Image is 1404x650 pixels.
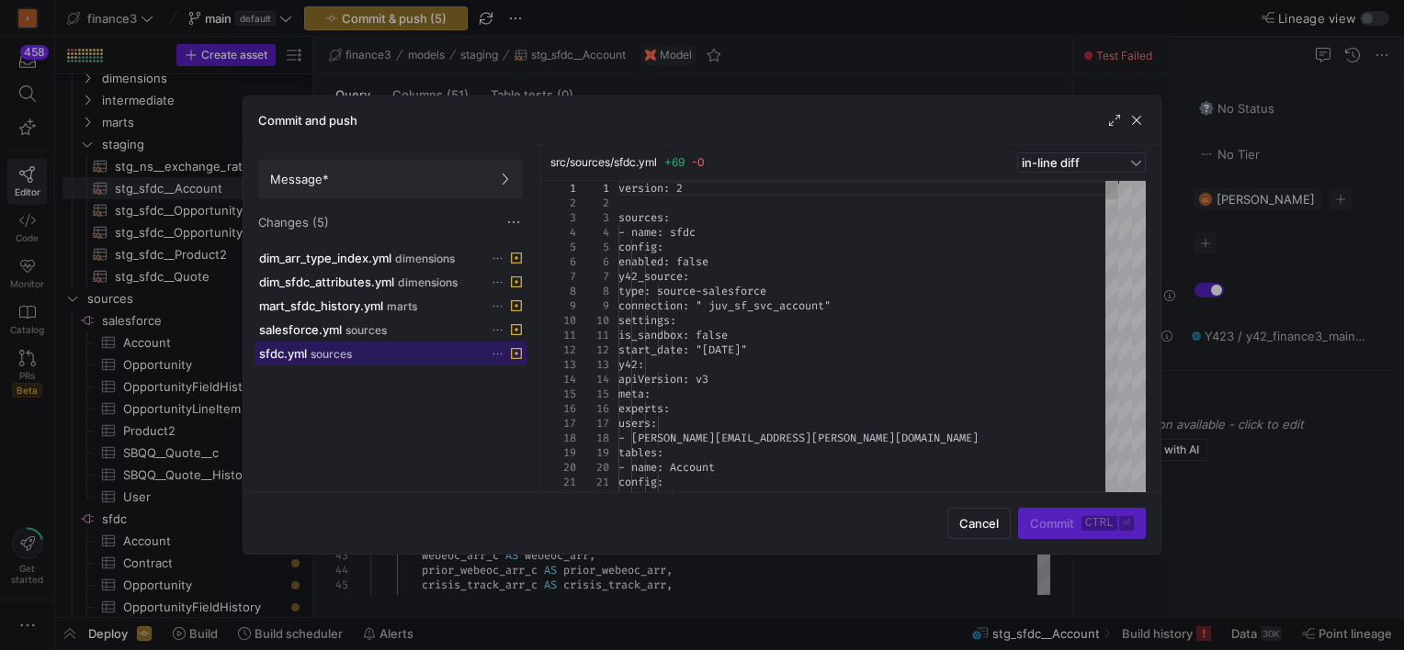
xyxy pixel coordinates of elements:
span: config: [618,240,663,254]
div: 19 [576,445,609,460]
button: dim_sfdc_attributes.ymldimensions [255,270,526,294]
span: apiVersion: v3 [618,372,708,387]
div: 7 [543,269,576,284]
div: 2 [576,196,609,210]
div: 18 [543,431,576,445]
span: users: [618,416,657,431]
span: y42_source: [618,269,689,284]
span: y42: [618,357,644,372]
div: 15 [576,387,609,401]
span: dim_sfdc_attributes.yml [259,275,394,289]
div: 8 [576,284,609,298]
div: 19 [543,445,576,460]
span: type: source-salesforce [618,284,766,298]
span: sources [345,324,387,337]
div: 14 [543,372,576,387]
div: 20 [543,460,576,475]
div: 16 [543,401,576,416]
button: Message* [258,160,523,198]
span: - name: Account [618,460,715,475]
div: 15 [543,387,576,401]
button: salesforce.ymlsources [255,318,526,342]
div: 13 [543,357,576,372]
button: Cancel [947,508,1011,539]
div: 12 [543,342,576,357]
div: 1 [576,181,609,196]
span: mart_sfdc_history.yml [259,298,383,313]
div: 18 [576,431,609,445]
span: dimensions [398,276,458,289]
div: 3 [576,210,609,225]
span: experts: [618,401,670,416]
button: sfdc.ymlsources [255,342,526,365]
span: connection: " juv_sf_svc_account" [618,298,831,313]
span: marts [387,300,417,313]
div: 17 [576,416,609,431]
span: src/sources/sfdc.yml [550,156,657,169]
span: in-line diff [1022,155,1080,170]
div: 14 [576,372,609,387]
div: 20 [576,460,609,475]
button: mart_sfdc_history.ymlmarts [255,294,526,318]
div: 5 [543,240,576,254]
div: 22 [543,489,576,504]
div: 21 [576,475,609,489]
h3: Commit and push [258,113,357,128]
span: version: 2 [618,181,683,196]
span: salesforce.yml [259,322,342,337]
div: 5 [576,240,609,254]
div: 16 [576,401,609,416]
div: 11 [576,328,609,342]
button: dim_arr_type_index.ymldimensions [255,246,526,270]
div: 21 [543,475,576,489]
span: dim_arr_type_index.yml [259,251,391,265]
span: +69 [664,155,685,169]
span: is_sandbox: false [618,328,728,342]
div: 10 [576,313,609,328]
span: -0 [692,155,705,169]
span: sfdc.yml [259,346,307,361]
div: 11 [543,328,576,342]
div: 9 [576,298,609,313]
div: 7 [576,269,609,284]
span: - [PERSON_NAME][EMAIL_ADDRESS][PERSON_NAME][DOMAIN_NAME] [618,431,979,445]
span: tables: [618,445,663,460]
div: 9 [543,298,576,313]
div: 6 [576,254,609,269]
span: sources: [618,210,670,225]
span: Changes (5) [258,215,329,230]
div: 4 [543,225,576,240]
div: 17 [543,416,576,431]
span: meta: [618,387,651,401]
div: 12 [576,342,609,357]
div: 4 [576,225,609,240]
span: Cancel [959,516,999,531]
div: 8 [543,284,576,298]
div: 6 [543,254,576,269]
span: config: [618,475,663,489]
div: 1 [543,181,576,196]
div: 3 [543,210,576,225]
div: 22 [576,489,609,504]
span: settings: [618,313,676,328]
div: 10 [543,313,576,328]
span: y42_table: [618,489,683,504]
span: dimensions [395,252,455,265]
span: start_date: "[DATE]" [618,342,747,357]
div: 2 [543,196,576,210]
div: 13 [576,357,609,372]
span: - name: sfdc [618,225,696,240]
span: enabled: false [618,254,708,269]
span: sources [311,348,352,361]
span: Message* [270,172,329,186]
